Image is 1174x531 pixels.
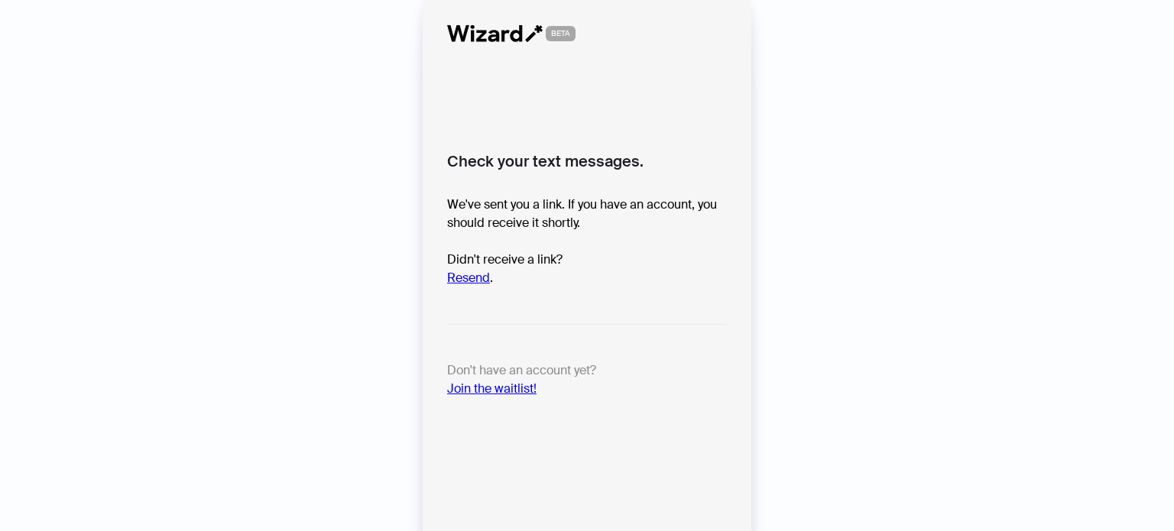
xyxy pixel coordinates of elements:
a: Join the waitlist! [447,380,537,397]
a: Resend [447,270,490,286]
span: BETA [546,26,576,41]
p: We've sent you a link. If you have an account, you should receive it shortly. Didn't receive a li... [447,196,727,287]
h2: Check your text messages. [447,151,727,171]
p: Don't have an account yet? [447,361,727,398]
